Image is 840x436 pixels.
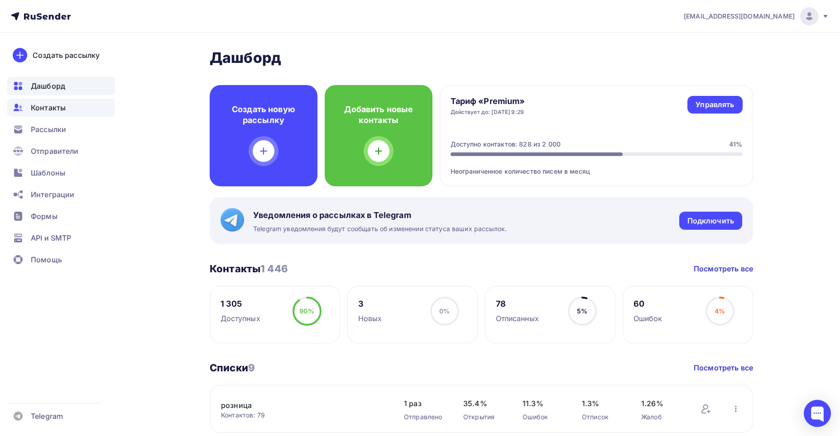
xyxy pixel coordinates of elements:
a: Шаблоны [7,164,115,182]
span: Уведомления о рассылках в Telegram [253,210,507,221]
span: Telegram [31,411,63,422]
div: Управлять [696,100,734,110]
h4: Создать новую рассылку [224,104,303,126]
span: 35.4% [463,398,504,409]
div: Контактов: 79 [221,411,386,420]
div: Подключить [687,216,734,226]
a: Посмотреть все [694,263,753,274]
span: 0% [439,307,450,315]
span: Контакты [31,102,66,113]
span: 9 [248,362,255,374]
h4: Добавить новые контакты [339,104,418,126]
span: Помощь [31,254,62,265]
h4: Тариф «Premium» [451,96,525,107]
h3: Списки [210,361,255,374]
div: Отправлено [404,412,445,422]
span: Формы [31,211,58,222]
div: 60 [634,299,662,309]
span: Отправители [31,146,79,156]
div: 3 [358,299,382,309]
span: 1 446 [260,263,288,275]
span: 1.26% [641,398,682,409]
h2: Дашборд [210,49,753,67]
span: 5% [577,307,587,315]
span: 1.3% [582,398,623,409]
span: [EMAIL_ADDRESS][DOMAIN_NAME] [684,12,795,21]
a: [EMAIL_ADDRESS][DOMAIN_NAME] [684,7,829,25]
span: API и SMTP [31,232,71,243]
a: Контакты [7,99,115,117]
span: Telegram уведомления будут сообщать об изменении статуса ваших рассылок. [253,224,507,233]
a: Рассылки [7,120,115,138]
h3: Контакты [210,262,288,275]
a: Посмотреть все [694,362,753,373]
div: Ошибок [523,412,564,422]
div: 78 [496,299,539,309]
span: 1 раз [404,398,445,409]
div: Создать рассылку [33,50,100,61]
div: Жалоб [641,412,682,422]
div: Доступно контактов: 828 из 2 000 [451,140,561,149]
span: 4% [715,307,725,315]
span: Дашборд [31,81,65,91]
a: Формы [7,207,115,225]
span: Рассылки [31,124,66,135]
span: Шаблоны [31,167,65,178]
div: Действует до: [DATE] 9:29 [451,109,525,116]
div: Открытия [463,412,504,422]
a: Отправители [7,142,115,160]
span: 11.3% [523,398,564,409]
span: 90% [299,307,314,315]
div: Отписанных [496,313,539,324]
div: Отписок [582,412,623,422]
div: Ошибок [634,313,662,324]
div: Новых [358,313,382,324]
div: 41% [729,140,742,149]
div: Неограниченное количество писем в месяц [451,156,743,176]
div: 1 305 [221,299,260,309]
a: Дашборд [7,77,115,95]
span: Интеграции [31,189,74,200]
a: розница [221,400,375,411]
div: Доступных [221,313,260,324]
